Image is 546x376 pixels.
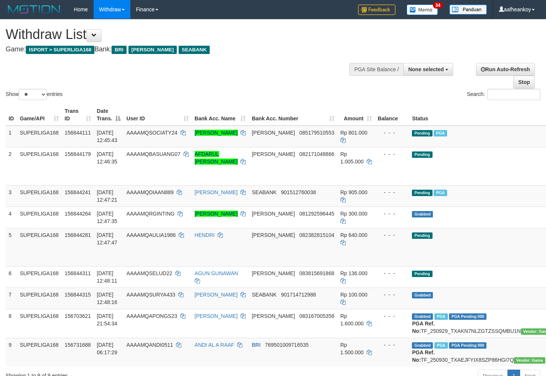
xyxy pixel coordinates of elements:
[19,89,47,100] select: Showentries
[340,342,364,355] span: Rp 1.500.000
[252,313,295,319] span: [PERSON_NAME]
[6,288,17,309] td: 7
[195,232,215,238] a: HENDRI
[449,4,487,15] img: panduan.png
[378,291,406,298] div: - - -
[195,292,238,298] a: [PERSON_NAME]
[127,270,172,276] span: AAAAMQSELUD22
[65,189,91,195] span: 156844241
[412,211,433,217] span: Grabbed
[97,313,118,327] span: [DATE] 21:54:34
[252,342,260,348] span: BRI
[6,207,17,228] td: 4
[378,312,406,320] div: - - -
[65,130,91,136] span: 156844111
[112,46,126,54] span: BRI
[65,232,91,238] span: 156844281
[340,313,364,327] span: Rp 1.600.000
[487,89,540,100] input: Search:
[62,104,94,126] th: Trans ID: activate to sort column ascending
[65,292,91,298] span: 156844315
[378,270,406,277] div: - - -
[97,292,118,305] span: [DATE] 12:48:16
[17,266,62,288] td: SUPERLIGA168
[378,210,406,217] div: - - -
[514,357,545,364] span: Vendor URL: https://trx31.1velocity.biz
[97,211,118,224] span: [DATE] 12:47:35
[17,288,62,309] td: SUPERLIGA168
[349,63,403,76] div: PGA Site Balance /
[127,232,176,238] span: AAAAMQAULIA1986
[299,130,334,136] span: Copy 085179510553 to clipboard
[378,150,406,158] div: - - -
[407,4,438,15] img: Button%20Memo.svg
[6,228,17,266] td: 5
[195,211,238,217] a: [PERSON_NAME]
[97,232,118,246] span: [DATE] 12:47:47
[412,232,432,239] span: Pending
[195,270,238,276] a: AGUN GUNAWAN
[195,342,234,348] a: ANDI AL A RAAF
[192,104,249,126] th: Bank Acc. Name: activate to sort column ascending
[252,130,295,136] span: [PERSON_NAME]
[513,76,535,88] a: Stop
[252,211,295,217] span: [PERSON_NAME]
[17,309,62,338] td: SUPERLIGA168
[412,151,432,158] span: Pending
[97,151,118,165] span: [DATE] 12:46:35
[17,338,62,367] td: SUPERLIGA168
[6,185,17,207] td: 3
[434,342,448,349] span: Marked by aafromsomean
[412,313,433,320] span: Grabbed
[65,270,91,276] span: 156844311
[127,189,174,195] span: AAAAMQDIAAN889
[94,104,124,126] th: Date Trans.: activate to sort column descending
[252,232,295,238] span: [PERSON_NAME]
[6,104,17,126] th: ID
[412,292,433,298] span: Grabbed
[281,292,316,298] span: Copy 901714712988 to clipboard
[6,126,17,147] td: 1
[375,104,409,126] th: Balance
[412,321,434,334] b: PGA Ref. No:
[127,130,178,136] span: AAAAMQSOCIATY24
[467,89,540,100] label: Search:
[281,189,316,195] span: Copy 901512760038 to clipboard
[378,341,406,349] div: - - -
[17,185,62,207] td: SUPERLIGA168
[434,313,448,320] span: Marked by aafchhiseyha
[17,147,62,185] td: SUPERLIGA168
[412,342,433,349] span: Grabbed
[26,46,94,54] span: ISPORT > SUPERLIGA168
[127,313,177,319] span: AAAAMQAPONGS23
[378,231,406,239] div: - - -
[340,232,367,238] span: Rp 640.000
[97,130,118,143] span: [DATE] 12:45:43
[6,89,63,100] label: Show entries
[252,151,295,157] span: [PERSON_NAME]
[403,63,453,76] button: None selected
[195,189,238,195] a: [PERSON_NAME]
[299,151,334,157] span: Copy 082171048866 to clipboard
[195,313,238,319] a: [PERSON_NAME]
[195,130,238,136] a: [PERSON_NAME]
[17,207,62,228] td: SUPERLIGA168
[299,232,334,238] span: Copy 082382815104 to clipboard
[412,130,432,136] span: Pending
[124,104,192,126] th: User ID: activate to sort column ascending
[412,271,432,277] span: Pending
[434,130,447,136] span: Marked by aafheankoy
[252,270,295,276] span: [PERSON_NAME]
[340,270,367,276] span: Rp 136.000
[97,342,118,355] span: [DATE] 06:17:29
[17,228,62,266] td: SUPERLIGA168
[6,4,63,15] img: MOTION_logo.png
[195,151,238,165] a: AFDARUL [PERSON_NAME]
[179,46,210,54] span: SEABANK
[449,313,486,320] span: PGA Pending
[6,338,17,367] td: 9
[249,104,337,126] th: Bank Acc. Number: activate to sort column ascending
[337,104,375,126] th: Amount: activate to sort column ascending
[65,342,91,348] span: 156731688
[358,4,395,15] img: Feedback.jpg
